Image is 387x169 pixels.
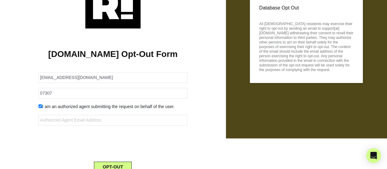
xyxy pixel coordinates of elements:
div: I am an authorized agent submitting the request on behalf of the user. [34,103,192,110]
p: All [DEMOGRAPHIC_DATA] residents may exercise their right to opt-out by sending an email to suppo... [259,20,354,72]
input: Email Address [38,72,188,83]
h1: [DOMAIN_NAME] Opt-Out Form [9,49,217,59]
p: Database Opt Out [259,3,354,13]
input: Authorized Agent Email Address [38,115,188,126]
iframe: reCAPTCHA [66,130,160,154]
div: Open Intercom Messenger [366,148,381,163]
input: Zipcode [38,88,188,99]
